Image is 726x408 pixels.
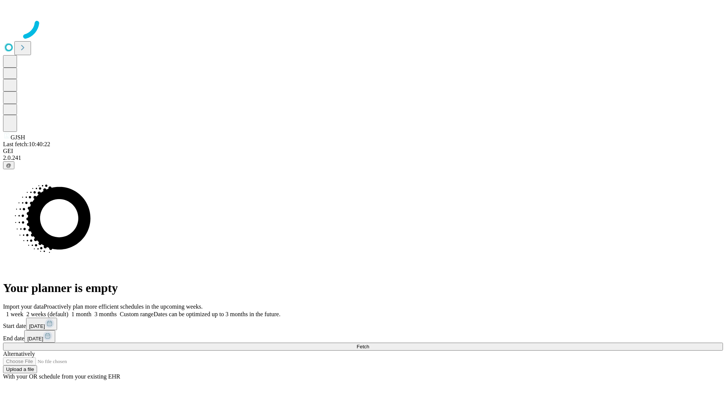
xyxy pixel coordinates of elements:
[3,330,723,343] div: End date
[29,323,45,329] span: [DATE]
[26,318,57,330] button: [DATE]
[6,162,11,168] span: @
[3,161,14,169] button: @
[3,148,723,155] div: GEI
[6,311,23,317] span: 1 week
[44,303,203,310] span: Proactively plan more efficient schedules in the upcoming weeks.
[3,318,723,330] div: Start date
[26,311,68,317] span: 2 weeks (default)
[120,311,154,317] span: Custom range
[3,303,44,310] span: Import your data
[24,330,55,343] button: [DATE]
[3,281,723,295] h1: Your planner is empty
[3,141,50,147] span: Last fetch: 10:40:22
[3,373,120,380] span: With your OR schedule from your existing EHR
[95,311,117,317] span: 3 months
[357,344,369,349] span: Fetch
[3,365,37,373] button: Upload a file
[3,155,723,161] div: 2.0.241
[11,134,25,141] span: GJSH
[71,311,92,317] span: 1 month
[3,343,723,351] button: Fetch
[3,351,35,357] span: Alternatively
[27,336,43,342] span: [DATE]
[154,311,280,317] span: Dates can be optimized up to 3 months in the future.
